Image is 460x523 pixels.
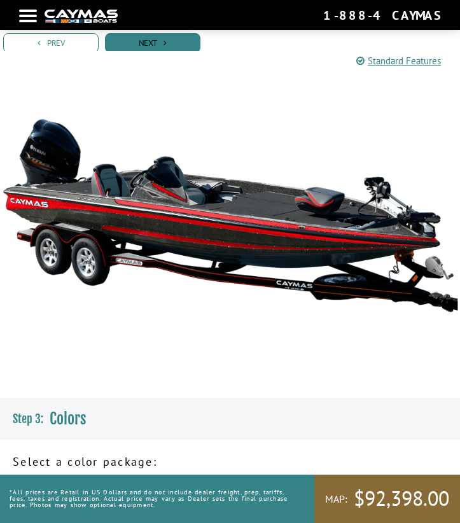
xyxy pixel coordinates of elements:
span: $92,398.00 [354,485,449,512]
a: MAP:$92,398.00 [314,475,460,523]
div: 1-888-4CAYMAS [323,7,441,24]
p: *All prices are Retail in US Dollars and do not include dealer freight, prep, tariffs, fees, taxe... [10,483,295,515]
span: MAP: [325,492,347,506]
img: white-logo-c9c8dbefe5ff5ceceb0f0178aa75bf4bb51f6bca0971e226c86eb53dfe498488.png [45,10,118,23]
a: Next [105,33,200,53]
p: Select a color package: [13,453,447,470]
a: Prev [3,33,99,53]
a: Standard Features [356,54,441,69]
